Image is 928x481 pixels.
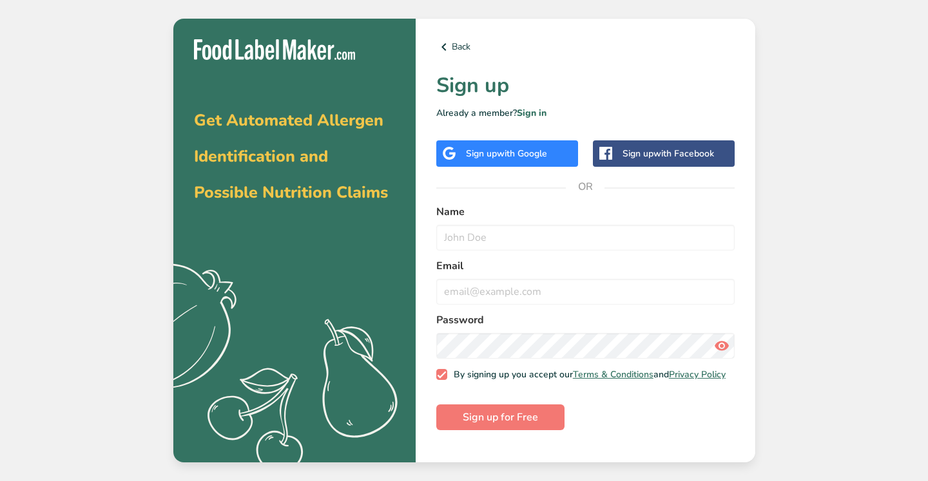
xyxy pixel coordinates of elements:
[623,147,714,160] div: Sign up
[463,410,538,425] span: Sign up for Free
[436,225,735,250] input: John Doe
[573,368,653,381] a: Terms & Conditions
[436,106,735,120] p: Already a member?
[669,368,726,381] a: Privacy Policy
[436,404,565,430] button: Sign up for Free
[436,39,735,55] a: Back
[194,109,388,203] span: Get Automated Allergen Identification and Possible Nutrition Claims
[566,167,604,206] span: OR
[436,279,735,305] input: email@example.com
[436,258,735,274] label: Email
[436,70,735,101] h1: Sign up
[653,147,714,160] span: with Facebook
[436,312,735,328] label: Password
[497,147,547,160] span: with Google
[447,369,726,381] span: By signing up you accept our and
[436,204,735,220] label: Name
[466,147,547,160] div: Sign up
[517,107,546,119] a: Sign in
[194,39,355,61] img: Food Label Maker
